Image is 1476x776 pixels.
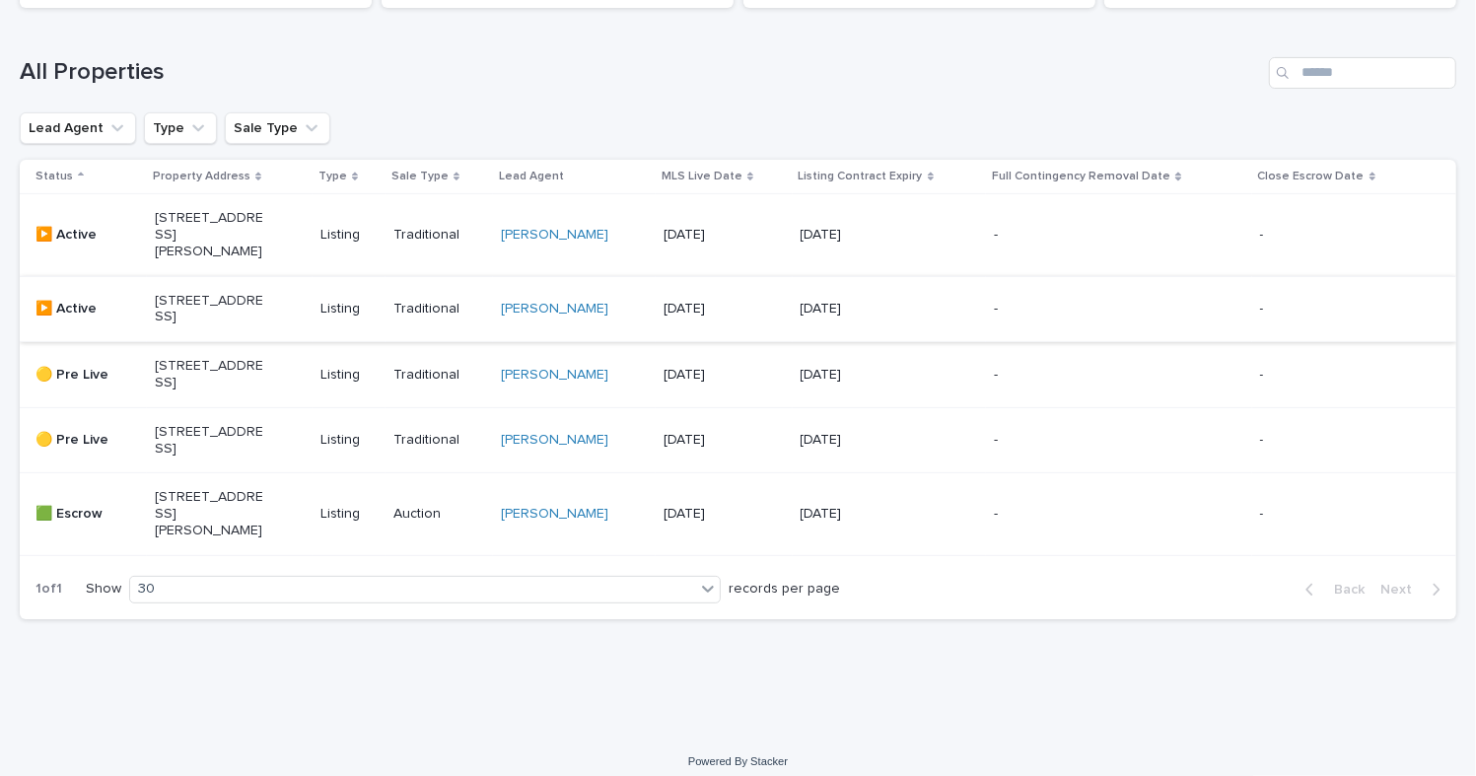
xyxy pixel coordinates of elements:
p: [STREET_ADDRESS] [155,358,264,391]
p: [DATE] [664,506,773,523]
p: 1 of 1 [20,565,78,613]
p: Traditional [393,301,485,317]
p: [DATE] [664,301,773,317]
p: records per page [729,581,840,598]
p: [DATE] [801,432,910,449]
p: [DATE] [801,301,910,317]
p: - [994,227,1103,244]
button: Sale Type [225,112,330,144]
p: [STREET_ADDRESS] [155,293,264,326]
p: Traditional [393,432,485,449]
a: [PERSON_NAME] [501,506,608,523]
p: - [1260,227,1370,244]
a: [PERSON_NAME] [501,301,608,317]
p: 🟡 Pre Live [35,367,139,384]
p: Sale Type [391,166,449,187]
p: Type [318,166,347,187]
tr: 🟩 Escrow[STREET_ADDRESS][PERSON_NAME]ListingAuction[PERSON_NAME] [DATE][DATE]-- [20,473,1456,555]
span: Next [1380,576,1424,603]
p: Traditional [393,227,485,244]
button: Type [144,112,217,144]
tr: ▶️ Active[STREET_ADDRESS]ListingTraditional[PERSON_NAME] [DATE][DATE]-- [20,276,1456,342]
p: [DATE] [664,432,773,449]
p: Close Escrow Date [1258,166,1365,187]
p: Listing [320,432,378,449]
a: [PERSON_NAME] [501,227,608,244]
p: [DATE] [664,367,773,384]
p: Property Address [153,166,250,187]
p: [STREET_ADDRESS][PERSON_NAME] [155,489,264,538]
p: ▶️ Active [35,301,139,317]
p: ▶️ Active [35,227,139,244]
p: - [1260,367,1370,384]
p: - [994,301,1103,317]
p: - [994,506,1103,523]
p: [DATE] [801,227,910,244]
a: [PERSON_NAME] [501,432,608,449]
p: Full Contingency Removal Date [992,166,1170,187]
button: Lead Agent [20,112,136,144]
p: [STREET_ADDRESS] [155,424,264,458]
p: Listing [320,367,378,384]
p: Listing Contract Expiry [799,166,923,187]
p: Show [86,581,121,598]
p: Traditional [393,367,485,384]
a: [PERSON_NAME] [501,367,608,384]
p: Listing [320,506,378,523]
p: Lead Agent [499,166,564,187]
p: 🟡 Pre Live [35,432,139,449]
p: - [1260,506,1370,523]
button: Back [1290,576,1372,603]
p: [DATE] [664,227,773,244]
p: - [994,367,1103,384]
input: Search [1269,57,1456,89]
p: [STREET_ADDRESS][PERSON_NAME] [155,210,264,259]
p: - [1260,301,1370,317]
p: Listing [320,301,378,317]
p: MLS Live Date [662,166,742,187]
a: Powered By Stacker [688,755,788,767]
h1: All Properties [20,58,1261,87]
p: Listing [320,227,378,244]
tr: ▶️ Active[STREET_ADDRESS][PERSON_NAME]ListingTraditional[PERSON_NAME] [DATE][DATE]-- [20,194,1456,276]
p: Status [35,166,73,187]
span: Back [1322,576,1365,603]
tr: 🟡 Pre Live[STREET_ADDRESS]ListingTraditional[PERSON_NAME] [DATE][DATE]-- [20,407,1456,473]
div: 30 [130,579,695,600]
p: [DATE] [801,506,910,523]
p: 🟩 Escrow [35,506,139,523]
p: - [1260,432,1370,449]
p: - [994,432,1103,449]
p: [DATE] [801,367,910,384]
p: Auction [393,506,485,523]
button: Next [1372,576,1456,603]
tr: 🟡 Pre Live[STREET_ADDRESS]ListingTraditional[PERSON_NAME] [DATE][DATE]-- [20,342,1456,408]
